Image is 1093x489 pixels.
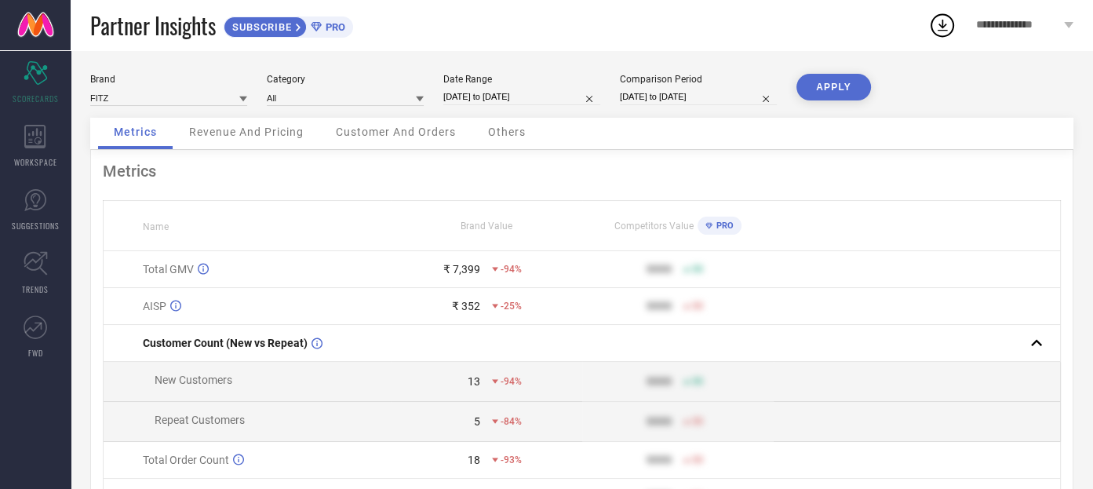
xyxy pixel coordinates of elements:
[143,263,194,276] span: Total GMV
[647,375,672,388] div: 9999
[224,21,296,33] span: SUBSCRIBE
[143,300,166,312] span: AISP
[647,263,672,276] div: 9999
[14,156,57,168] span: WORKSPACE
[712,221,734,231] span: PRO
[692,301,703,312] span: 50
[647,415,672,428] div: 9999
[13,93,59,104] span: SCORECARDS
[90,9,216,42] span: Partner Insights
[443,89,600,105] input: Select date range
[103,162,1061,181] div: Metrics
[474,415,480,428] div: 5
[501,264,522,275] span: -94%
[12,220,60,232] span: SUGGESTIONS
[155,414,245,426] span: Repeat Customers
[143,337,308,349] span: Customer Count (New vs Repeat)
[468,454,480,466] div: 18
[647,454,672,466] div: 9999
[22,283,49,295] span: TRENDS
[90,74,247,85] div: Brand
[692,454,703,465] span: 50
[501,454,522,465] span: -93%
[928,11,956,39] div: Open download list
[692,416,703,427] span: 50
[692,376,703,387] span: 50
[224,13,353,38] a: SUBSCRIBEPRO
[155,374,232,386] span: New Customers
[114,126,157,138] span: Metrics
[322,21,345,33] span: PRO
[468,375,480,388] div: 13
[189,126,304,138] span: Revenue And Pricing
[692,264,703,275] span: 50
[620,74,777,85] div: Comparison Period
[501,301,522,312] span: -25%
[614,221,694,232] span: Competitors Value
[443,74,600,85] div: Date Range
[796,74,871,100] button: APPLY
[143,221,169,232] span: Name
[620,89,777,105] input: Select comparison period
[501,376,522,387] span: -94%
[143,454,229,466] span: Total Order Count
[336,126,456,138] span: Customer And Orders
[501,416,522,427] span: -84%
[461,221,512,232] span: Brand Value
[452,300,480,312] div: ₹ 352
[647,300,672,312] div: 9999
[267,74,424,85] div: Category
[443,263,480,276] div: ₹ 7,399
[28,347,43,359] span: FWD
[488,126,526,138] span: Others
